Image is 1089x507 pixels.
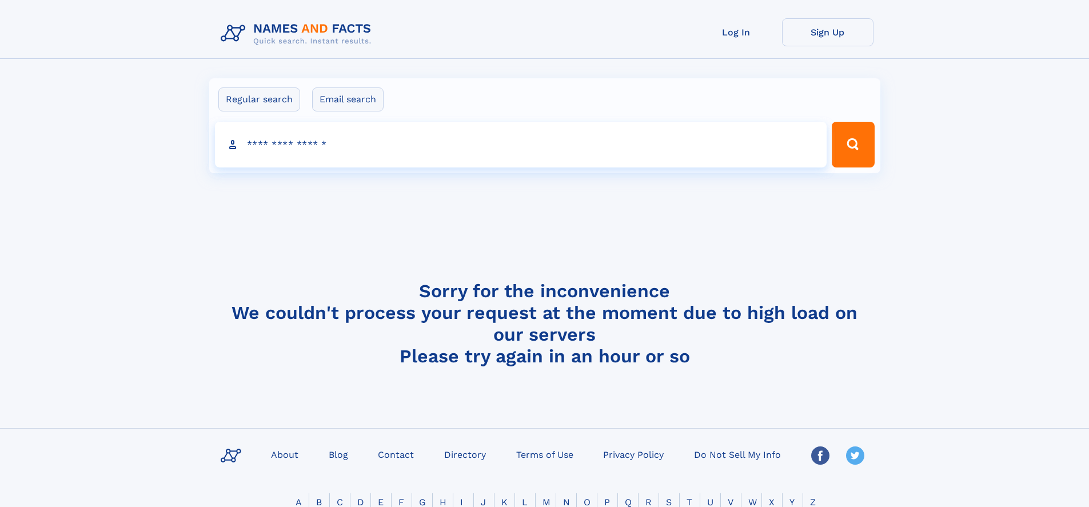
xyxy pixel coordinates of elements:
img: Logo Names and Facts [216,18,381,49]
label: Regular search [218,87,300,111]
input: search input [215,122,827,167]
button: Search Button [832,122,874,167]
a: Privacy Policy [599,446,668,462]
label: Email search [312,87,384,111]
a: Terms of Use [512,446,578,462]
img: Twitter [846,446,864,465]
a: Do Not Sell My Info [689,446,785,462]
a: Log In [691,18,782,46]
h4: Sorry for the inconvenience We couldn't process your request at the moment due to high load on ou... [216,280,873,367]
a: Sign Up [782,18,873,46]
a: Blog [324,446,353,462]
a: Contact [373,446,418,462]
a: About [266,446,303,462]
a: Directory [440,446,490,462]
img: Facebook [811,446,829,465]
